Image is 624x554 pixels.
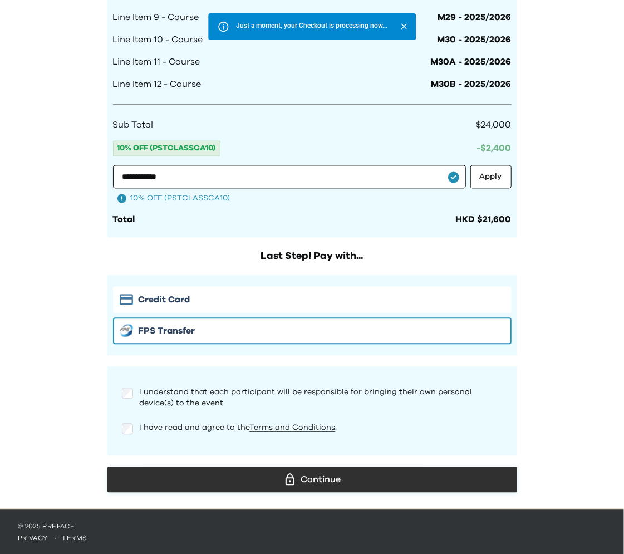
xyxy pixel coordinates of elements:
[236,17,387,37] div: Just a moment, your Checkout is processing now...
[113,11,199,24] span: Line Item 9 - Course
[477,144,512,153] span: -$ 2,400
[116,471,508,488] div: Continue
[139,324,195,337] span: FPS Transfer
[113,140,220,156] span: 10% OFF (PSTCLASSCA10)
[250,424,336,432] a: Terms and Conditions
[396,19,411,34] button: Close
[48,535,62,541] span: ·
[131,193,230,204] span: 10% OFF (PSTCLASSCA10)
[470,165,512,188] button: Apply
[62,535,87,541] a: terms
[113,215,135,224] span: Total
[18,535,48,541] a: privacy
[456,213,512,226] div: HKD $21,600
[107,467,517,492] button: Continue
[140,388,473,407] span: I understand that each participant will be responsible for bringing their own personal device(s) ...
[113,33,203,46] span: Line Item 10 - Course
[18,522,606,531] p: © 2025 Preface
[113,118,154,131] span: Sub Total
[438,11,512,24] span: M29 - 2025/2026
[120,294,133,305] img: Stripe icon
[107,248,517,264] h2: Last Step! Pay with...
[140,424,337,432] span: I have read and agree to the .
[120,324,133,337] img: FPS icon
[139,293,190,306] span: Credit Card
[476,120,512,129] span: $24,000
[113,77,202,91] span: Line Item 12 - Course
[113,286,512,313] button: Stripe iconCredit Card
[113,317,512,344] button: FPS iconFPS Transfer
[113,55,200,68] span: Line Item 11 - Course
[431,55,512,68] span: M30A - 2025/2026
[431,77,512,91] span: M30B - 2025/2026
[438,33,512,46] span: M30 - 2025/2026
